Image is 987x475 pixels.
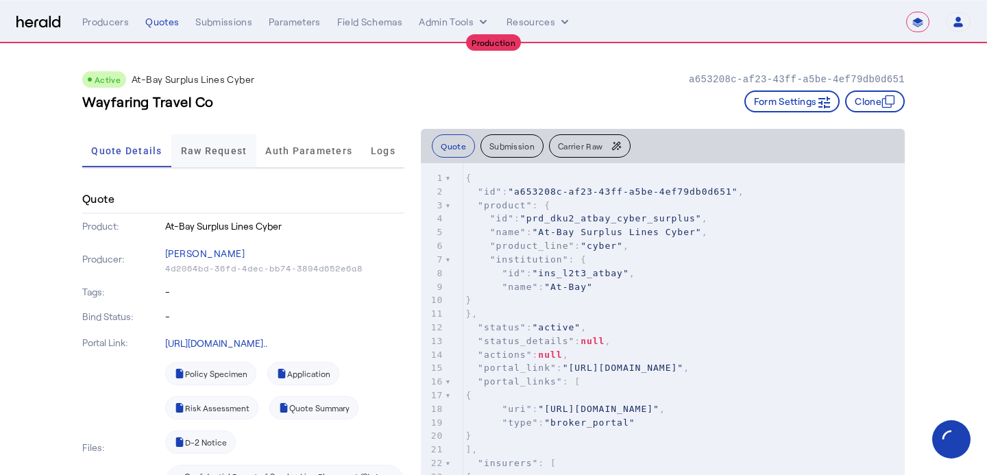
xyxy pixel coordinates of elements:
[145,15,179,29] div: Quotes
[421,456,445,470] div: 22
[82,191,114,207] h4: Quote
[478,336,574,346] span: "status_details"
[181,146,247,156] span: Raw Request
[478,186,502,197] span: "id"
[421,280,445,294] div: 9
[165,285,405,299] p: -
[744,90,840,112] button: Form Settings
[421,185,445,199] div: 2
[95,75,121,84] span: Active
[165,337,267,349] a: [URL][DOMAIN_NAME]..
[544,282,593,292] span: "At-Bay"
[465,350,568,360] span: : ,
[421,375,445,389] div: 16
[465,213,707,223] span: : ,
[421,348,445,362] div: 14
[421,361,445,375] div: 15
[478,200,532,210] span: "product"
[544,417,635,428] span: "broker_portal"
[165,219,405,233] p: At-Bay Surplus Lines Cyber
[507,15,572,29] button: Resources dropdown menu
[165,396,258,419] a: Risk Assessment
[520,213,702,223] span: "prd_dku2_atbay_cyber_surplus"
[465,268,635,278] span: : ,
[82,15,129,29] div: Producers
[421,429,445,443] div: 20
[689,73,905,86] p: a653208c-af23-43ff-a5be-4ef79db0d651
[466,34,521,51] div: Production
[421,239,445,253] div: 6
[421,293,445,307] div: 10
[549,134,631,158] button: Carrier Raw
[421,321,445,334] div: 12
[465,444,478,454] span: ],
[269,396,358,419] a: Quote Summary
[91,146,162,156] span: Quote Details
[465,282,592,292] span: :
[465,458,557,468] span: : [
[165,430,236,454] a: D-2 Notice
[845,90,905,112] button: Clone
[478,350,532,360] span: "actions"
[558,142,602,150] span: Carrier Raw
[421,267,445,280] div: 8
[502,268,526,278] span: "id"
[490,254,569,265] span: "institution"
[465,308,478,319] span: },
[132,73,254,86] p: At-Bay Surplus Lines Cyber
[465,363,690,373] span: : ,
[490,213,514,223] span: "id"
[421,212,445,226] div: 4
[269,15,321,29] div: Parameters
[465,322,587,332] span: : ,
[538,350,562,360] span: null
[502,417,538,428] span: "type"
[337,15,403,29] div: Field Schemas
[82,441,162,454] p: Files:
[490,241,575,251] span: "product_line"
[421,307,445,321] div: 11
[581,336,605,346] span: null
[465,186,744,197] span: : ,
[581,241,623,251] span: "cyber"
[421,253,445,267] div: 7
[82,285,162,299] p: Tags:
[421,226,445,239] div: 5
[82,310,162,324] p: Bind Status:
[421,334,445,348] div: 13
[465,430,472,441] span: }
[508,186,738,197] span: "a653208c-af23-43ff-a5be-4ef79db0d651"
[465,241,629,251] span: : ,
[465,336,611,346] span: : ,
[82,336,162,350] p: Portal Link:
[265,146,352,156] span: Auth Parameters
[421,171,445,185] div: 1
[465,254,587,265] span: : {
[267,362,339,385] a: Application
[165,244,405,263] p: [PERSON_NAME]
[421,199,445,212] div: 3
[502,282,538,292] span: "name"
[465,173,472,183] span: {
[465,417,635,428] span: :
[478,376,563,387] span: "portal_links"
[538,404,659,414] span: "[URL][DOMAIN_NAME]"
[533,268,629,278] span: "ins_l2t3_atbay"
[480,134,544,158] button: Submission
[421,443,445,456] div: 21
[419,15,490,29] button: internal dropdown menu
[421,416,445,430] div: 19
[502,404,532,414] span: "uri"
[465,295,472,305] span: }
[478,458,538,468] span: "insurers"
[465,200,550,210] span: : {
[421,389,445,402] div: 17
[465,376,581,387] span: : [
[165,362,256,385] a: Policy Specimen
[432,134,475,158] button: Quote
[195,15,252,29] div: Submissions
[563,363,684,373] span: "[URL][DOMAIN_NAME]"
[478,322,526,332] span: "status"
[478,363,557,373] span: "portal_link"
[165,263,405,274] p: 4d2064bd-36fd-4dec-bb74-3894d652e6a8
